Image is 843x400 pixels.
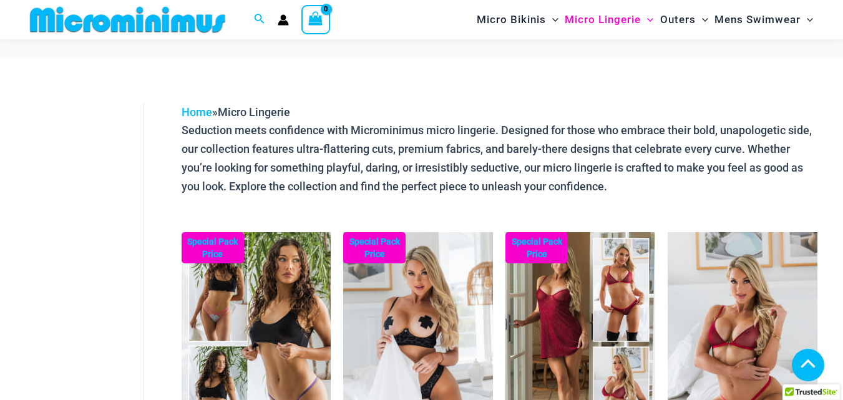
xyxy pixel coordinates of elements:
[477,4,546,36] span: Micro Bikinis
[472,2,818,37] nav: Site Navigation
[657,4,711,36] a: OutersMenu ToggleMenu Toggle
[182,235,244,260] b: Special Pack Price
[474,4,562,36] a: Micro BikinisMenu ToggleMenu Toggle
[182,121,817,195] p: Seduction meets confidence with Microminimus micro lingerie. Designed for those who embrace their...
[801,4,813,36] span: Menu Toggle
[182,105,290,119] span: »
[660,4,696,36] span: Outers
[696,4,708,36] span: Menu Toggle
[31,129,144,379] iframe: TrustedSite Certified
[343,235,406,260] b: Special Pack Price
[714,4,801,36] span: Mens Swimwear
[505,235,568,260] b: Special Pack Price
[278,14,289,26] a: Account icon link
[301,5,330,34] a: View Shopping Cart, empty
[565,4,641,36] span: Micro Lingerie
[218,105,290,119] span: Micro Lingerie
[641,4,653,36] span: Menu Toggle
[546,4,558,36] span: Menu Toggle
[254,12,265,27] a: Search icon link
[182,105,212,119] a: Home
[25,6,230,34] img: MM SHOP LOGO FLAT
[562,4,656,36] a: Micro LingerieMenu ToggleMenu Toggle
[711,4,816,36] a: Mens SwimwearMenu ToggleMenu Toggle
